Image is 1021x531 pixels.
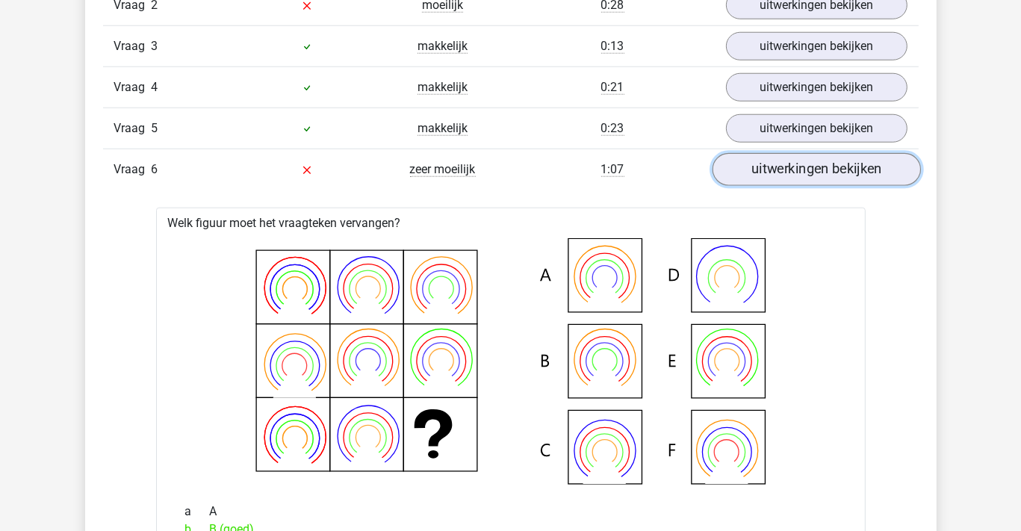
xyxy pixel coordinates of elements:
[174,503,848,521] div: A
[152,162,158,176] span: 6
[601,80,624,95] span: 0:21
[152,80,158,94] span: 4
[114,78,152,96] span: Vraag
[152,39,158,53] span: 3
[418,121,468,136] span: makkelijk
[114,161,152,178] span: Vraag
[114,37,152,55] span: Vraag
[152,121,158,135] span: 5
[601,39,624,54] span: 0:13
[185,503,210,521] span: a
[601,162,624,177] span: 1:07
[601,121,624,136] span: 0:23
[410,162,476,177] span: zeer moeilijk
[114,119,152,137] span: Vraag
[726,73,907,102] a: uitwerkingen bekijken
[726,32,907,60] a: uitwerkingen bekijken
[712,153,920,186] a: uitwerkingen bekijken
[418,39,468,54] span: makkelijk
[418,80,468,95] span: makkelijk
[726,114,907,143] a: uitwerkingen bekijken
